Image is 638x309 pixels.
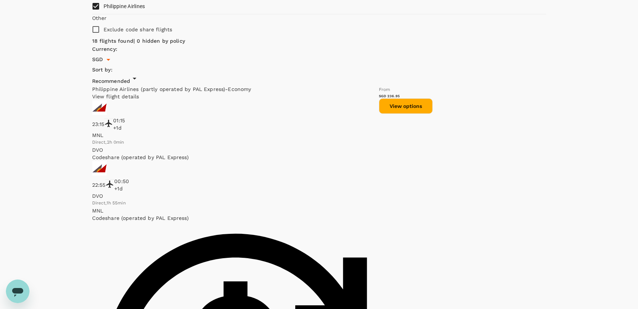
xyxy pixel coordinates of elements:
img: PR [92,161,107,176]
img: PR [92,100,107,115]
h6: SGD 236.95 [379,94,433,98]
p: Other [92,14,107,22]
span: Economy [228,86,251,92]
div: Direct , 2h 0min [92,139,379,146]
span: Recommended [92,78,130,84]
div: Codeshare (operated by PAL Express) [92,154,379,161]
span: Sort by : [92,67,112,73]
div: Direct , 1h 55min [92,200,379,207]
p: 23:15 [92,120,105,128]
p: DVO [92,192,379,200]
p: 00:50 [114,178,129,185]
span: Philippine Airlines (partly operated by PAL Express) [92,86,226,92]
button: Open [103,55,114,65]
span: +1d [113,125,121,131]
span: +1d [114,186,122,192]
p: DVO [92,146,379,154]
p: MNL [92,131,379,139]
span: Currency : [92,46,117,52]
p: 01:15 [113,117,125,124]
span: Philippine Airlines [104,3,145,9]
p: Exclude code share flights [104,26,172,33]
p: 22:55 [92,181,106,189]
p: MNL [92,207,379,214]
p: View flight details [92,93,379,100]
span: - [225,86,228,92]
span: From [379,87,390,92]
div: Codeshare (operated by PAL Express) [92,214,379,222]
div: 18 flights found | 0 hidden by policy [92,37,433,45]
button: View options [379,98,433,114]
iframe: Button to launch messaging window [6,280,29,303]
